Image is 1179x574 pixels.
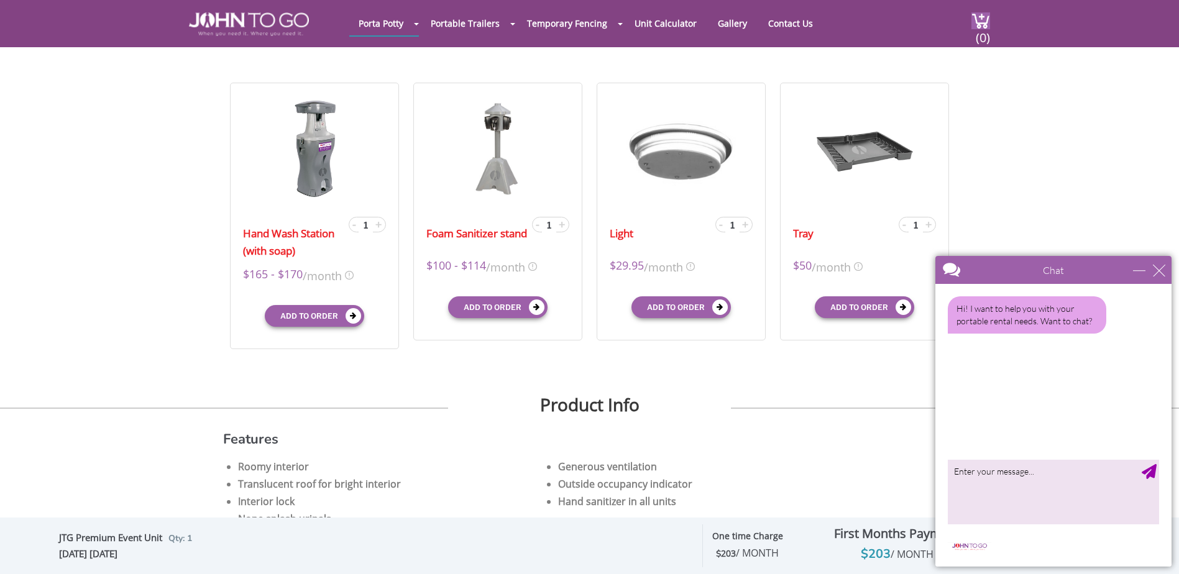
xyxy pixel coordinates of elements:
[352,217,356,232] span: -
[712,530,783,542] strong: One time Charge
[558,493,864,510] li: Hand sanitizer in all units
[189,12,309,36] img: JOHN to go
[925,217,932,232] span: +
[559,217,565,232] span: +
[793,257,812,275] span: $50
[891,547,934,561] span: / MONTH
[303,266,342,284] span: /month
[238,475,544,493] li: Translucent roof for bright interior
[518,11,617,35] a: Temporary Fencing
[716,548,779,560] strong: $
[793,225,814,242] a: Tray
[282,99,347,198] img: 19
[243,266,303,284] span: $165 - $170
[345,271,354,280] img: icon
[558,458,864,475] li: Generous ventilation
[928,248,1179,574] iframe: Live Chat Box
[610,257,644,275] span: $29.95
[721,547,779,559] span: 203
[625,11,706,35] a: Unit Calculator
[719,217,723,232] span: -
[426,225,527,242] a: Foam Sanitizer stand
[971,12,990,29] img: cart a
[426,257,486,275] span: $100 - $114
[528,262,537,271] img: icon
[375,217,382,232] span: +
[792,523,1002,544] div: First Months Payment
[815,99,914,198] img: 19
[610,99,752,198] img: 19
[631,296,731,318] button: Add to order
[558,475,864,493] li: Outside occupancy indicator
[238,458,544,475] li: Roomy interior
[815,296,914,318] button: Add to order
[644,257,683,275] span: /month
[686,262,695,271] img: icon
[854,262,863,271] img: icon
[238,510,544,527] li: None splash urinals
[742,217,748,232] span: +
[709,11,756,35] a: Gallery
[902,217,906,232] span: -
[975,19,990,46] span: (0)
[536,217,539,232] span: -
[421,11,509,35] a: Portable Trailers
[349,11,413,35] a: Porta Potty
[736,546,779,560] span: / MONTH
[223,433,957,445] h3: Features
[265,305,364,327] button: Add to order
[470,99,526,198] img: 19
[759,11,822,35] a: Contact Us
[610,225,633,242] a: Light
[243,225,346,260] a: Hand Wash Station (with soap)
[486,257,525,275] span: /month
[238,493,544,510] li: Interior lock
[448,296,548,318] button: Add to order
[812,257,851,275] span: /month
[792,544,1002,564] div: $203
